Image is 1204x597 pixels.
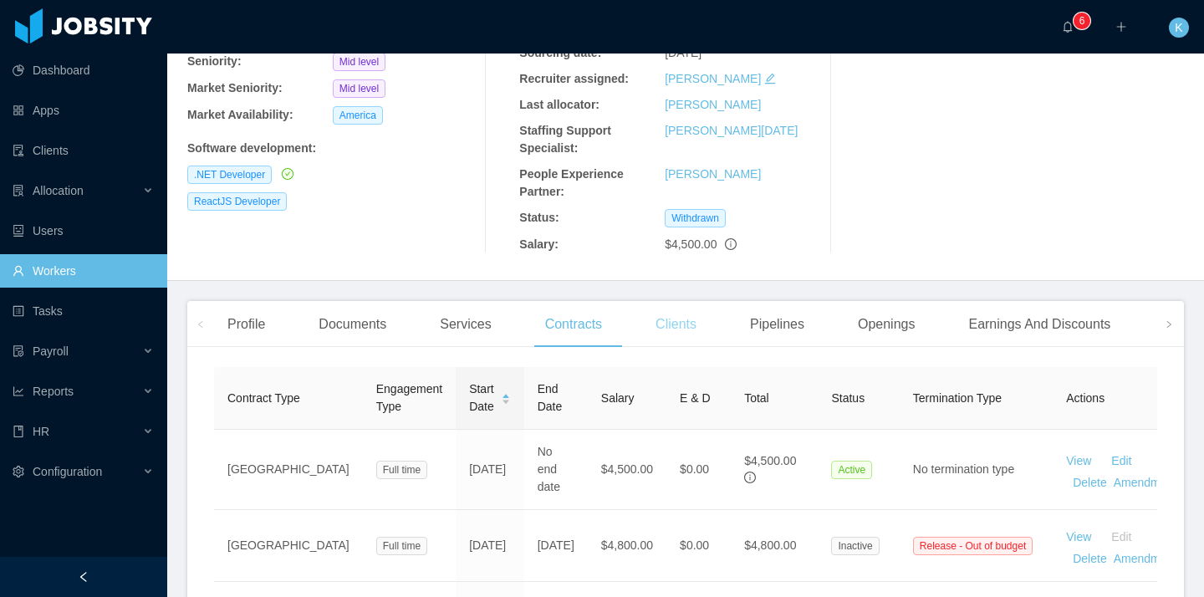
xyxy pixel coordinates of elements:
p: 6 [1079,13,1085,29]
div: Sort [501,391,511,403]
b: Salary: [519,237,559,251]
sup: 6 [1074,13,1090,29]
a: Edit [1111,454,1131,467]
span: $4,500.00 [744,454,796,467]
i: icon: book [13,426,24,437]
span: Engagement Type [376,382,442,413]
span: Mid level [333,79,385,98]
span: $4,800.00 [744,538,796,552]
b: Staffing Support Specialist: [519,124,611,155]
span: Release - Out of budget [913,537,1033,555]
span: Mid level [333,53,385,71]
td: [DATE] [456,430,524,510]
span: Reports [33,385,74,398]
i: icon: edit [764,73,776,84]
i: icon: caret-down [501,398,510,403]
span: Full time [376,461,427,479]
a: Amendments [1114,476,1182,489]
span: Start Date [469,380,494,416]
i: icon: file-protect [13,345,24,357]
span: ReactJS Developer [187,192,287,211]
td: [DATE] [524,510,588,582]
span: .NET Developer [187,166,272,184]
b: Market Seniority: [187,81,283,94]
td: [GEOGRAPHIC_DATA] [214,510,363,582]
a: icon: check-circle [278,167,293,181]
div: Profile [214,301,278,348]
span: Actions [1066,391,1105,405]
span: $4,800.00 [601,538,653,552]
span: Contract Type [227,391,300,405]
span: Active [831,461,872,479]
span: Withdrawn [665,209,726,227]
a: icon: robotUsers [13,214,154,247]
span: Payroll [33,344,69,358]
b: Software development : [187,141,316,155]
td: No termination type [900,430,1053,510]
td: [DATE] [456,510,524,582]
span: $4,500.00 [601,462,653,476]
span: info-circle [725,238,737,250]
span: End Date [538,382,563,413]
span: E & D [680,391,711,405]
a: View [1066,454,1091,467]
span: Inactive [831,537,879,555]
a: icon: auditClients [13,134,154,167]
div: Services [426,301,504,348]
a: View [1066,530,1091,543]
div: Pipelines [737,301,818,348]
a: Delete [1073,476,1106,489]
i: icon: plus [1115,21,1127,33]
button: Edit [1091,447,1145,474]
button: Edit [1091,523,1145,550]
b: Last allocator: [519,98,599,111]
span: $4,500.00 [665,237,717,251]
td: No end date [524,430,588,510]
i: icon: check-circle [282,168,293,180]
div: Earnings And Discounts [955,301,1124,348]
a: [PERSON_NAME] [665,167,761,181]
span: Total [744,391,769,405]
div: Openings [844,301,929,348]
a: [PERSON_NAME] [665,72,761,85]
span: Configuration [33,465,102,478]
b: Status: [519,211,559,224]
i: icon: left [196,320,205,329]
td: [GEOGRAPHIC_DATA] [214,430,363,510]
a: Delete [1073,552,1106,565]
b: People Experience Partner: [519,167,624,198]
span: $0.00 [680,538,709,552]
span: K [1175,18,1182,38]
b: Recruiter assigned: [519,72,629,85]
span: Salary [601,391,635,405]
span: Status [831,391,865,405]
i: icon: line-chart [13,385,24,397]
a: icon: userWorkers [13,254,154,288]
span: Termination Type [913,391,1002,405]
div: Documents [305,301,400,348]
a: Amendments [1114,552,1182,565]
span: HR [33,425,49,438]
b: Market Availability: [187,108,293,121]
span: $0.00 [680,462,709,476]
div: Contracts [532,301,615,348]
a: icon: pie-chartDashboard [13,54,154,87]
a: icon: profileTasks [13,294,154,328]
i: icon: solution [13,185,24,196]
i: icon: setting [13,466,24,477]
a: [PERSON_NAME][DATE] [665,124,798,137]
span: America [333,106,383,125]
i: icon: caret-up [501,391,510,396]
i: icon: right [1165,320,1173,329]
span: info-circle [744,472,756,483]
div: Clients [642,301,710,348]
i: icon: bell [1062,21,1074,33]
span: Full time [376,537,427,555]
b: Seniority: [187,54,242,68]
span: Allocation [33,184,84,197]
a: icon: appstoreApps [13,94,154,127]
a: [PERSON_NAME] [665,98,761,111]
